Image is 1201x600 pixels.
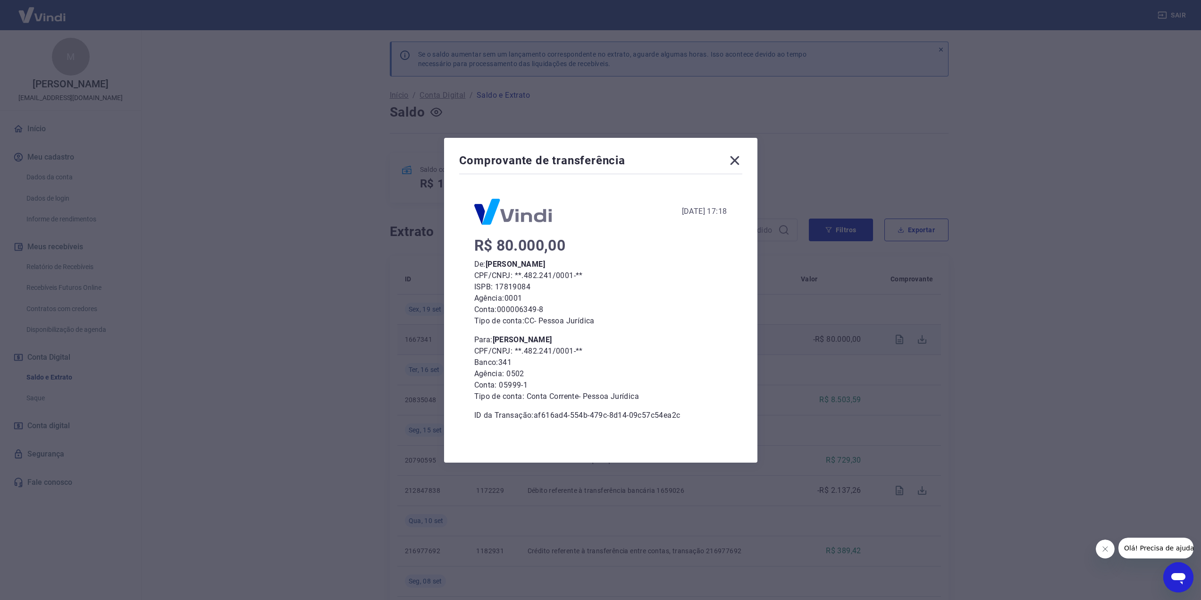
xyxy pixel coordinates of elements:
div: Comprovante de transferência [459,153,742,172]
span: R$ 80.000,00 [474,237,566,254]
p: ISPB: 17819084 [474,281,727,293]
b: [PERSON_NAME] [493,335,552,344]
p: Agência: 0001 [474,293,727,304]
b: [PERSON_NAME] [486,260,545,269]
p: Conta: 05999-1 [474,380,727,391]
iframe: Botão para abrir a janela de mensagens [1163,562,1193,592]
p: Agência: 0502 [474,368,727,380]
span: Olá! Precisa de ajuda? [6,7,79,14]
p: Banco: 341 [474,357,727,368]
p: Tipo de conta: Conta Corrente - Pessoa Jurídica [474,391,727,402]
p: ID da Transação: af616ad4-554b-479c-8d14-09c57c54ea2c [474,410,727,421]
p: CPF/CNPJ: **.482.241/0001-** [474,270,727,281]
p: Para: [474,334,727,346]
iframe: Mensagem da empresa [1118,538,1193,558]
p: Conta: 000006349-8 [474,304,727,315]
p: Tipo de conta: CC - Pessoa Jurídica [474,315,727,327]
div: [DATE] 17:18 [682,206,727,217]
iframe: Fechar mensagem [1096,540,1115,558]
img: Logo [474,199,552,225]
p: De: [474,259,727,270]
p: CPF/CNPJ: **.482.241/0001-** [474,346,727,357]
